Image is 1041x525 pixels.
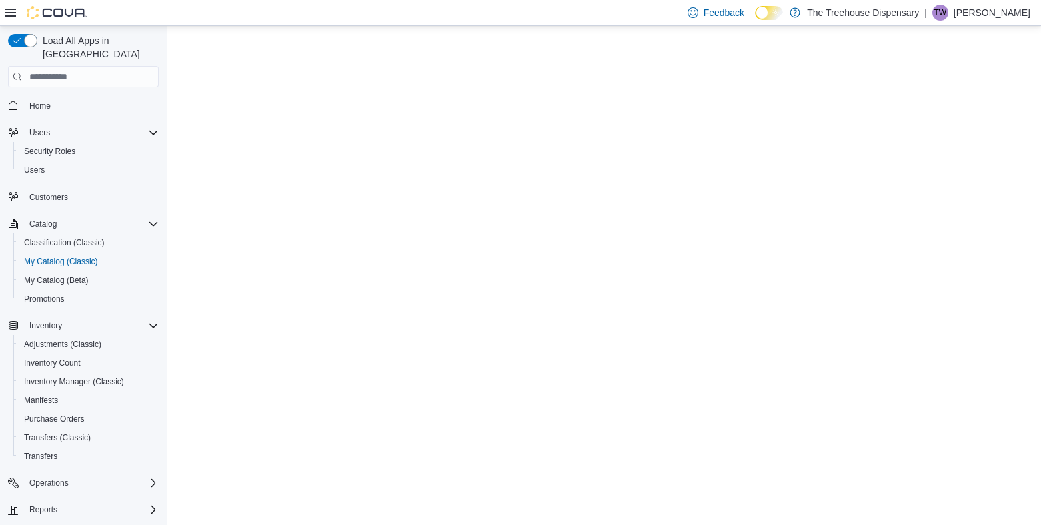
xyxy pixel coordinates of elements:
[24,318,67,334] button: Inventory
[24,358,81,368] span: Inventory Count
[29,127,50,138] span: Users
[755,6,783,20] input: Dark Mode
[37,34,159,61] span: Load All Apps in [GEOGRAPHIC_DATA]
[19,336,159,352] span: Adjustments (Classic)
[29,504,57,515] span: Reports
[19,143,159,159] span: Security Roles
[24,189,73,205] a: Customers
[3,500,164,519] button: Reports
[934,5,947,21] span: TW
[24,475,159,491] span: Operations
[3,187,164,207] button: Customers
[19,235,159,251] span: Classification (Classic)
[13,233,164,252] button: Classification (Classic)
[19,392,63,408] a: Manifests
[19,448,159,464] span: Transfers
[24,414,85,424] span: Purchase Orders
[24,475,74,491] button: Operations
[19,291,70,307] a: Promotions
[13,290,164,308] button: Promotions
[29,320,62,331] span: Inventory
[13,410,164,428] button: Purchase Orders
[19,392,159,408] span: Manifests
[3,215,164,233] button: Catalog
[19,374,159,390] span: Inventory Manager (Classic)
[19,336,107,352] a: Adjustments (Classic)
[29,101,51,111] span: Home
[13,335,164,354] button: Adjustments (Classic)
[19,448,63,464] a: Transfers
[19,272,94,288] a: My Catalog (Beta)
[807,5,919,21] p: The Treehouse Dispensary
[932,5,948,21] div: Tina Wilkins
[24,189,159,205] span: Customers
[24,237,105,248] span: Classification (Classic)
[19,162,50,178] a: Users
[3,474,164,492] button: Operations
[19,430,96,446] a: Transfers (Classic)
[19,355,159,371] span: Inventory Count
[19,143,81,159] a: Security Roles
[24,125,159,141] span: Users
[13,252,164,271] button: My Catalog (Classic)
[24,146,75,157] span: Security Roles
[13,372,164,391] button: Inventory Manager (Classic)
[13,354,164,372] button: Inventory Count
[29,478,69,488] span: Operations
[24,98,56,114] a: Home
[19,253,159,270] span: My Catalog (Classic)
[24,97,159,113] span: Home
[13,271,164,290] button: My Catalog (Beta)
[954,5,1030,21] p: [PERSON_NAME]
[13,447,164,466] button: Transfers
[29,219,57,229] span: Catalog
[924,5,927,21] p: |
[13,161,164,179] button: Users
[19,411,159,427] span: Purchase Orders
[19,374,129,390] a: Inventory Manager (Classic)
[19,162,159,178] span: Users
[24,395,58,406] span: Manifests
[19,253,103,270] a: My Catalog (Classic)
[24,125,55,141] button: Users
[3,123,164,142] button: Users
[24,216,159,232] span: Catalog
[19,291,159,307] span: Promotions
[24,432,91,443] span: Transfers (Classic)
[704,6,744,19] span: Feedback
[3,316,164,335] button: Inventory
[13,142,164,161] button: Security Roles
[19,430,159,446] span: Transfers (Classic)
[24,318,159,334] span: Inventory
[19,235,110,251] a: Classification (Classic)
[24,275,89,286] span: My Catalog (Beta)
[24,502,63,518] button: Reports
[3,95,164,115] button: Home
[24,451,57,462] span: Transfers
[13,428,164,447] button: Transfers (Classic)
[29,192,68,203] span: Customers
[24,376,124,387] span: Inventory Manager (Classic)
[24,165,45,175] span: Users
[24,502,159,518] span: Reports
[27,6,87,19] img: Cova
[19,355,86,371] a: Inventory Count
[755,20,756,21] span: Dark Mode
[24,256,98,267] span: My Catalog (Classic)
[13,391,164,410] button: Manifests
[24,216,62,232] button: Catalog
[24,294,65,304] span: Promotions
[19,411,90,427] a: Purchase Orders
[19,272,159,288] span: My Catalog (Beta)
[24,339,101,350] span: Adjustments (Classic)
